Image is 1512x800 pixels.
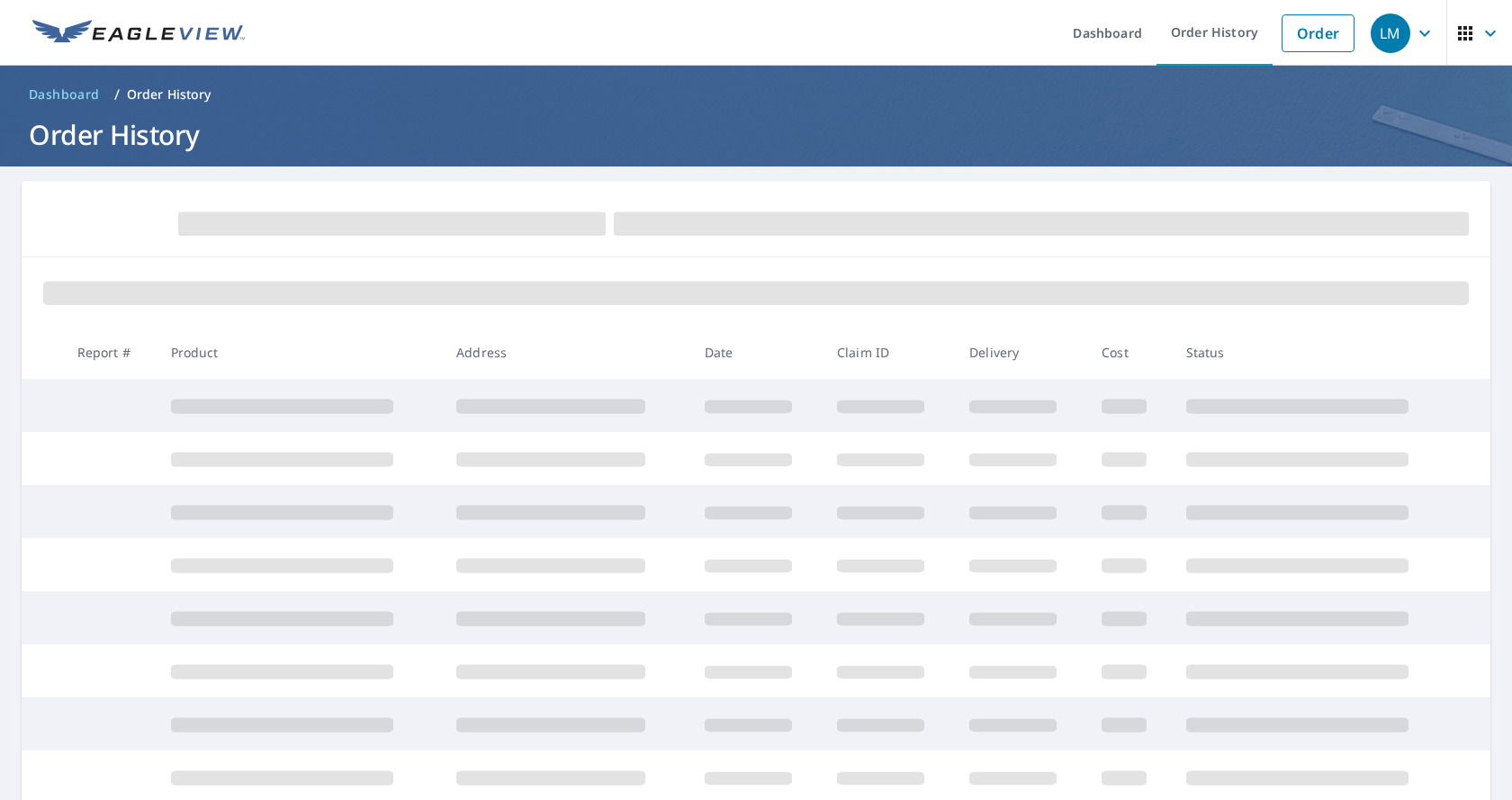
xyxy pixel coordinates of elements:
[22,116,1490,153] h1: Order History
[22,80,1490,109] nav: breadcrumb
[690,326,823,379] th: Date
[955,326,1087,379] th: Delivery
[1172,326,1458,379] th: Status
[22,80,107,109] a: Dashboard
[114,84,120,105] li: /
[29,85,100,103] span: Dashboard
[1282,14,1354,52] a: Order
[1371,13,1410,53] div: LM
[157,326,443,379] th: Product
[32,20,245,47] img: EV Logo
[823,326,955,379] th: Claim ID
[442,326,690,379] th: Address
[63,326,157,379] th: Report #
[1087,326,1171,379] th: Cost
[127,85,211,103] p: Order History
